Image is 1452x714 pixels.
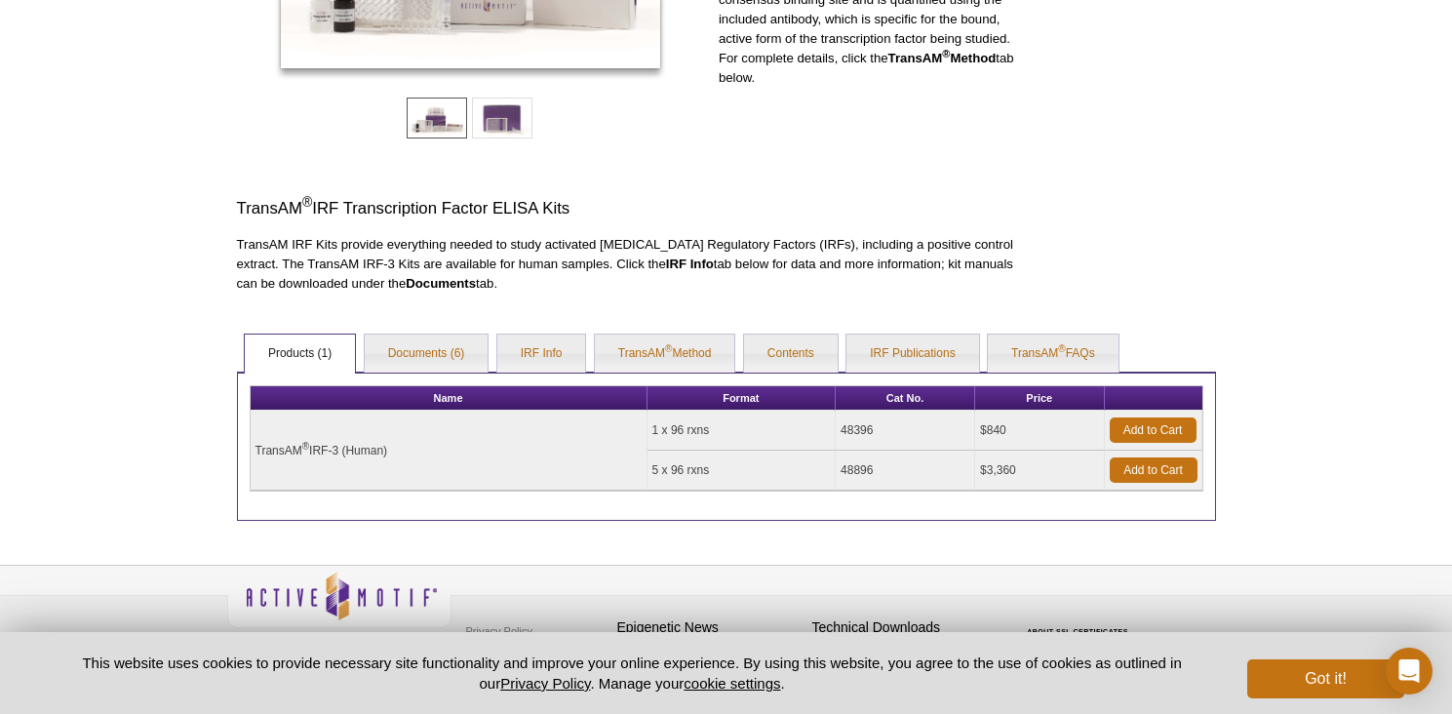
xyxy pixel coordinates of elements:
strong: TransAM Method [888,51,997,65]
td: 5 x 96 rxns [648,451,837,491]
th: Name [251,386,648,411]
td: $840 [975,411,1104,451]
a: Documents (6) [365,335,489,374]
a: Add to Cart [1110,417,1197,443]
strong: Documents [406,276,476,291]
th: Format [648,386,837,411]
p: This website uses cookies to provide necessary site functionality and improve your online experie... [49,653,1216,694]
a: TransAM®Method [595,335,735,374]
sup: ® [1058,343,1065,354]
a: IRF Publications [846,335,978,374]
button: Got it! [1247,659,1403,698]
td: 48896 [836,451,975,491]
td: $3,360 [975,451,1104,491]
h3: TransAM IRF Transcription Factor ELISA Kits [237,197,1031,220]
div: Open Intercom Messenger [1386,648,1432,694]
td: 48396 [836,411,975,451]
h4: Technical Downloads [812,619,998,636]
a: Privacy Policy [500,675,590,692]
sup: ® [942,48,950,59]
table: Click to Verify - This site chose Symantec SSL for secure e-commerce and confidential communicati... [1007,600,1154,643]
a: Privacy Policy [461,616,537,646]
sup: ® [302,441,309,452]
strong: IRF Info [666,257,714,271]
th: Cat No. [836,386,975,411]
td: 1 x 96 rxns [648,411,837,451]
a: Contents [744,335,838,374]
th: Price [975,386,1104,411]
p: TransAM IRF Kits provide everything needed to study activated [MEDICAL_DATA] Regulatory Factors (... [237,235,1031,294]
sup: ® [302,195,312,211]
a: Products (1) [245,335,355,374]
a: ABOUT SSL CERTIFICATES [1027,628,1128,635]
img: Active Motif, [227,566,451,645]
a: TransAM®FAQs [988,335,1118,374]
button: cookie settings [684,675,780,692]
h4: Epigenetic News [617,619,803,636]
td: TransAM IRF-3 (Human) [251,411,648,491]
a: IRF Info [497,335,586,374]
sup: ® [665,343,672,354]
a: Add to Cart [1110,457,1197,483]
